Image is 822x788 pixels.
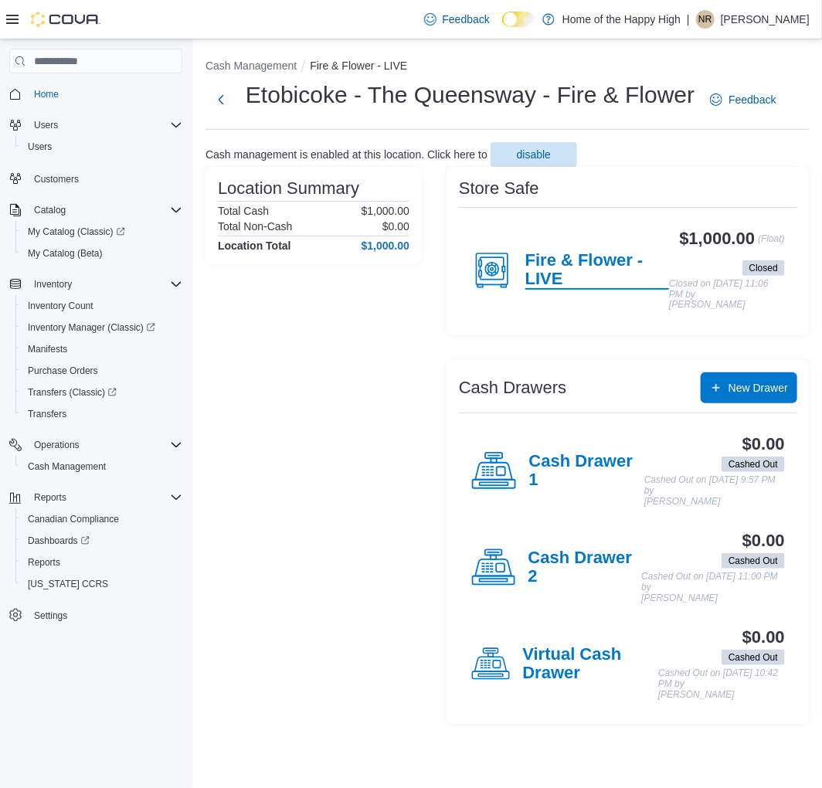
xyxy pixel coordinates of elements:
[669,279,785,311] p: Closed on [DATE] 11:06 PM by [PERSON_NAME]
[22,510,125,528] a: Canadian Compliance
[28,168,182,188] span: Customers
[28,321,155,334] span: Inventory Manager (Classic)
[218,239,291,252] h4: Location Total
[3,487,189,508] button: Reports
[28,201,182,219] span: Catalog
[696,10,715,29] div: Naomi Raffington
[459,379,566,397] h3: Cash Drawers
[525,251,669,290] h4: Fire & Flower - LIVE
[22,297,182,315] span: Inventory Count
[34,439,80,451] span: Operations
[502,12,535,28] input: Dark Mode
[28,343,67,355] span: Manifests
[729,650,778,664] span: Cashed Out
[22,362,104,380] a: Purchase Orders
[758,229,785,257] p: (Float)
[15,573,189,595] button: [US_STATE] CCRS
[22,318,182,337] span: Inventory Manager (Classic)
[28,170,85,189] a: Customers
[28,606,73,625] a: Settings
[22,138,58,156] a: Users
[34,119,58,131] span: Users
[15,243,189,264] button: My Catalog (Beta)
[722,457,785,472] span: Cashed Out
[704,84,782,115] a: Feedback
[22,457,182,476] span: Cash Management
[28,247,103,260] span: My Catalog (Beta)
[3,167,189,189] button: Customers
[22,532,182,550] span: Dashboards
[22,138,182,156] span: Users
[742,260,785,276] span: Closed
[3,114,189,136] button: Users
[22,553,66,572] a: Reports
[722,650,785,665] span: Cashed Out
[22,340,182,358] span: Manifests
[562,10,681,29] p: Home of the Happy High
[28,513,119,525] span: Canadian Compliance
[28,578,108,590] span: [US_STATE] CCRS
[28,535,90,547] span: Dashboards
[34,204,66,216] span: Catalog
[15,508,189,530] button: Canadian Compliance
[15,552,189,573] button: Reports
[658,668,785,700] p: Cashed Out on [DATE] 10:42 PM by [PERSON_NAME]
[15,295,189,317] button: Inventory Count
[28,556,60,569] span: Reports
[15,221,189,243] a: My Catalog (Classic)
[3,199,189,221] button: Catalog
[15,456,189,477] button: Cash Management
[206,148,487,161] p: Cash management is enabled at this location. Click here to
[729,457,778,471] span: Cashed Out
[310,59,407,72] button: Fire & Flower - LIVE
[28,460,106,473] span: Cash Management
[22,318,161,337] a: Inventory Manager (Classic)
[246,80,695,110] h1: Etobicoke - The Queensway - Fire & Flower
[28,226,125,238] span: My Catalog (Classic)
[742,532,785,550] h3: $0.00
[34,491,66,504] span: Reports
[218,179,359,198] h3: Location Summary
[15,360,189,382] button: Purchase Orders
[9,76,182,667] nav: Complex example
[28,365,98,377] span: Purchase Orders
[641,572,785,603] p: Cashed Out on [DATE] 11:00 PM by [PERSON_NAME]
[698,10,712,29] span: NR
[3,604,189,627] button: Settings
[459,179,539,198] h3: Store Safe
[22,383,123,402] a: Transfers (Classic)
[34,173,79,185] span: Customers
[749,261,778,275] span: Closed
[418,4,496,35] a: Feedback
[22,553,182,572] span: Reports
[206,84,236,115] button: Next
[34,610,67,622] span: Settings
[3,434,189,456] button: Operations
[443,12,490,27] span: Feedback
[22,457,112,476] a: Cash Management
[22,532,96,550] a: Dashboards
[22,405,182,423] span: Transfers
[218,220,293,233] h6: Total Non-Cash
[22,405,73,423] a: Transfers
[22,244,182,263] span: My Catalog (Beta)
[382,220,409,233] p: $0.00
[28,300,93,312] span: Inventory Count
[34,88,59,100] span: Home
[22,222,182,241] span: My Catalog (Classic)
[362,239,409,252] h4: $1,000.00
[22,510,182,528] span: Canadian Compliance
[34,278,72,290] span: Inventory
[15,317,189,338] a: Inventory Manager (Classic)
[22,362,182,380] span: Purchase Orders
[22,575,114,593] a: [US_STATE] CCRS
[22,575,182,593] span: Washington CCRS
[28,386,117,399] span: Transfers (Classic)
[3,83,189,105] button: Home
[28,201,72,219] button: Catalog
[28,141,52,153] span: Users
[729,554,778,568] span: Cashed Out
[206,59,297,72] button: Cash Management
[15,530,189,552] a: Dashboards
[523,645,659,684] h4: Virtual Cash Drawer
